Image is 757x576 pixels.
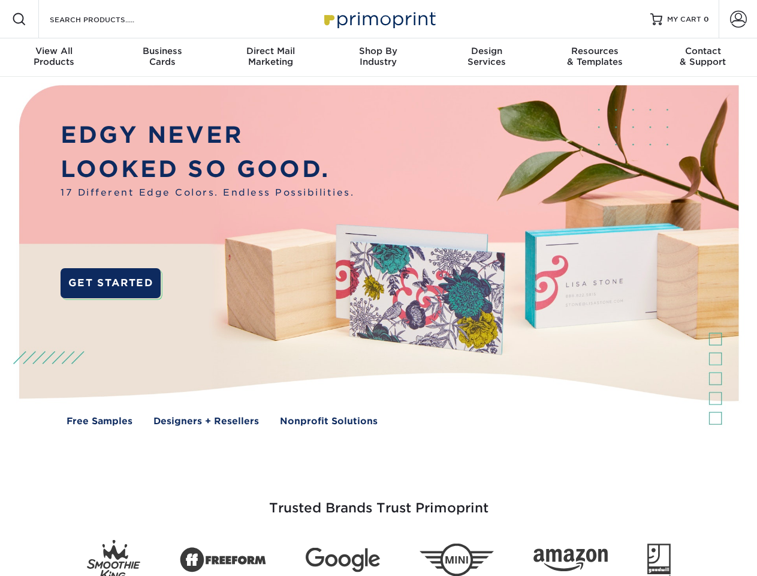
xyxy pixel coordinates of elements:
div: & Support [649,46,757,67]
img: Amazon [533,549,608,572]
img: Goodwill [647,544,671,576]
a: GET STARTED [61,268,161,298]
a: Resources& Templates [541,38,649,77]
img: Primoprint [319,6,439,32]
span: MY CART [667,14,701,25]
span: Direct Mail [216,46,324,56]
div: Industry [324,46,432,67]
div: Marketing [216,46,324,67]
div: Services [433,46,541,67]
span: 17 Different Edge Colors. Endless Possibilities. [61,186,354,200]
a: BusinessCards [108,38,216,77]
span: 0 [704,15,709,23]
p: LOOKED SO GOOD. [61,152,354,187]
a: Contact& Support [649,38,757,77]
p: EDGY NEVER [61,118,354,152]
img: Google [306,548,380,572]
h3: Trusted Brands Trust Primoprint [28,472,729,530]
a: Free Samples [67,415,132,428]
span: Business [108,46,216,56]
a: Designers + Resellers [153,415,259,428]
a: DesignServices [433,38,541,77]
span: Design [433,46,541,56]
input: SEARCH PRODUCTS..... [49,12,165,26]
a: Direct MailMarketing [216,38,324,77]
span: Resources [541,46,649,56]
span: Shop By [324,46,432,56]
a: Nonprofit Solutions [280,415,378,428]
div: Cards [108,46,216,67]
div: & Templates [541,46,649,67]
span: Contact [649,46,757,56]
a: Shop ByIndustry [324,38,432,77]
